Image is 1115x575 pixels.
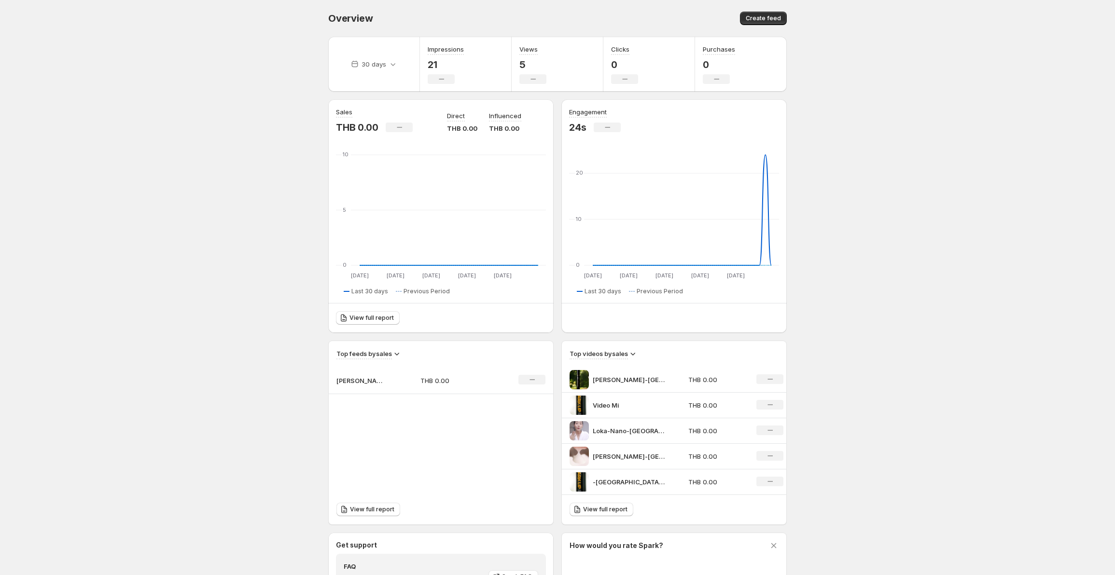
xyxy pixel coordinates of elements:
[570,396,589,415] img: Video Mi
[519,59,546,70] p: 5
[570,447,589,466] img: Abera-Thailand-image-01
[583,506,627,513] span: View full report
[458,272,476,279] text: [DATE]
[570,370,589,389] img: Abera-Thailand-video-01
[688,452,745,461] p: THB 0.00
[620,272,638,279] text: [DATE]
[569,122,586,133] p: 24s
[688,400,745,410] p: THB 0.00
[746,14,781,22] span: Create feed
[611,59,638,70] p: 0
[637,287,683,295] span: Previous Period
[727,272,745,279] text: [DATE]
[570,349,628,358] h3: Top videos by sales
[703,59,735,70] p: 0
[489,111,521,121] p: Influenced
[351,287,388,295] span: Last 30 days
[570,503,633,516] a: View full report
[422,272,440,279] text: [DATE]
[362,59,386,69] p: 30 days
[428,44,464,54] h3: Impressions
[447,111,465,121] p: Direct
[328,13,373,24] span: Overview
[404,287,450,295] span: Previous Period
[740,12,787,25] button: Create feed
[570,541,663,550] h3: How would you rate Spark?
[576,169,583,176] text: 20
[428,59,464,70] p: 21
[343,261,347,268] text: 0
[655,272,673,279] text: [DATE]
[576,216,582,222] text: 10
[569,107,607,117] h3: Engagement
[593,452,665,461] p: [PERSON_NAME]-[GEOGRAPHIC_DATA]-image-01
[593,400,665,410] p: Video Mi
[611,44,629,54] h3: Clicks
[336,540,377,550] h3: Get support
[336,503,400,516] a: View full report
[336,349,392,358] h3: Top feeds by sales
[593,477,665,487] p: -[GEOGRAPHIC_DATA]-[GEOGRAPHIC_DATA]-02
[336,122,378,133] p: THB 0.00
[593,426,665,436] p: Loka-Nano-[GEOGRAPHIC_DATA]-[GEOGRAPHIC_DATA]-01
[489,123,521,133] p: THB 0.00
[691,272,709,279] text: [DATE]
[585,287,621,295] span: Last 30 days
[336,311,400,325] a: View full report
[343,151,348,158] text: 10
[688,426,745,436] p: THB 0.00
[447,123,477,133] p: THB 0.00
[576,261,580,268] text: 0
[336,107,352,117] h3: Sales
[387,272,404,279] text: [DATE]
[351,272,369,279] text: [DATE]
[570,421,589,440] img: Loka-Nano-Abera-Thailand-01
[584,272,602,279] text: [DATE]
[350,506,394,513] span: View full report
[570,472,589,492] img: -Abera-Thailand-02
[349,314,394,322] span: View full report
[688,375,745,384] p: THB 0.00
[494,272,512,279] text: [DATE]
[703,44,735,54] h3: Purchases
[343,206,346,213] text: 5
[420,376,489,385] p: THB 0.00
[344,561,482,571] h4: FAQ
[336,376,385,385] p: [PERSON_NAME] [GEOGRAPHIC_DATA]
[688,477,745,487] p: THB 0.00
[519,44,538,54] h3: Views
[593,375,665,384] p: [PERSON_NAME]-[GEOGRAPHIC_DATA]-video-01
